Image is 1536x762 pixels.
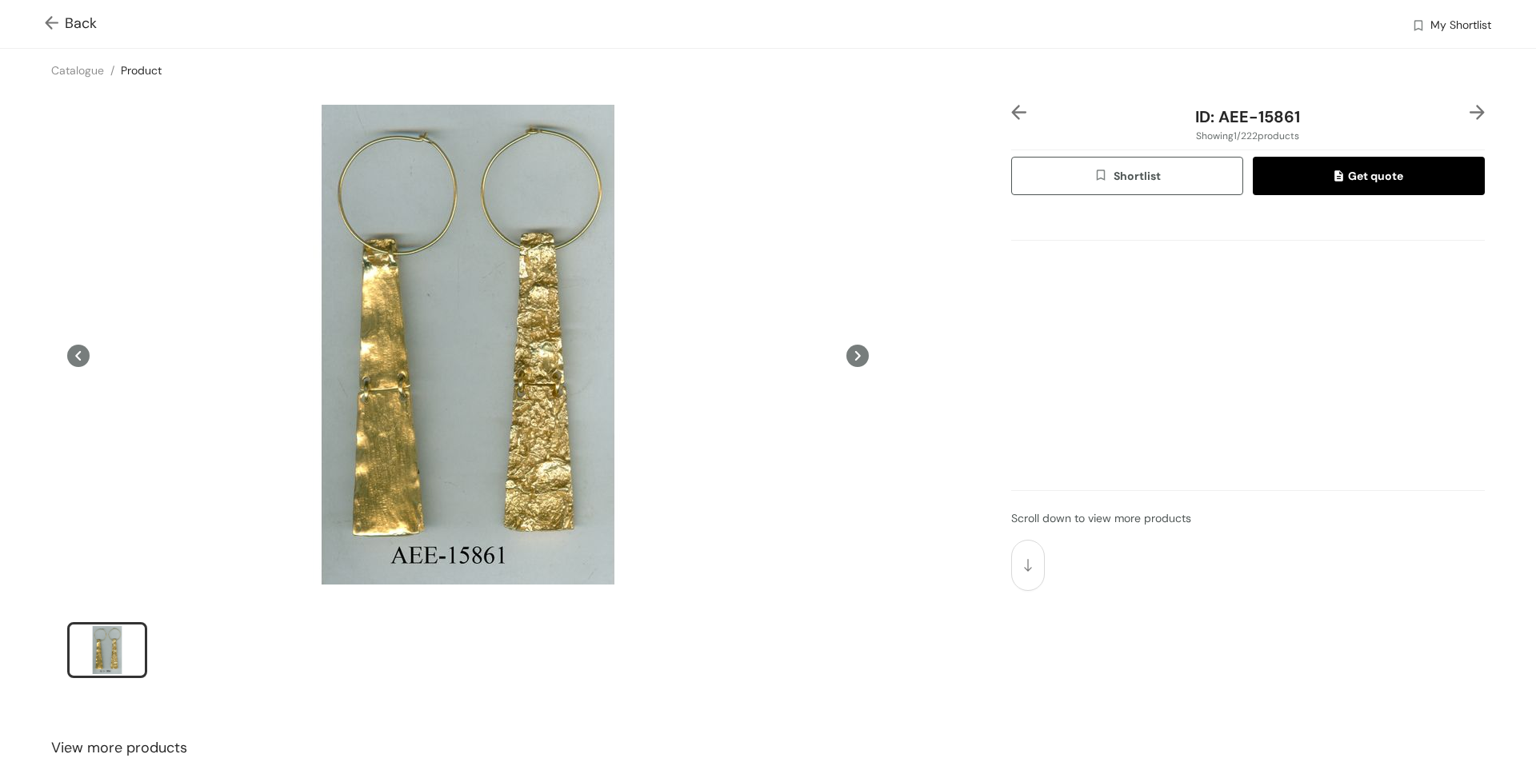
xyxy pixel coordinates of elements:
img: Go back [45,16,65,33]
span: View more products [51,737,187,759]
a: Catalogue [51,63,104,78]
span: / [110,63,114,78]
img: wishlist [1411,18,1426,35]
img: scroll down [1024,559,1032,572]
span: Shortlist [1094,167,1160,186]
span: Get quote [1334,167,1403,185]
img: right [1470,105,1485,120]
img: left [1011,105,1026,120]
button: wishlistShortlist [1011,157,1243,195]
span: Back [45,13,97,34]
span: Showing 1 / 222 products [1196,129,1299,143]
img: quote [1334,170,1348,185]
a: Product [121,63,162,78]
span: ID: AEE-15861 [1195,106,1300,127]
span: My Shortlist [1430,17,1491,36]
span: Scroll down to view more products [1011,511,1191,525]
img: wishlist [1094,168,1113,186]
li: slide item 1 [67,622,147,678]
button: quoteGet quote [1253,157,1485,195]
